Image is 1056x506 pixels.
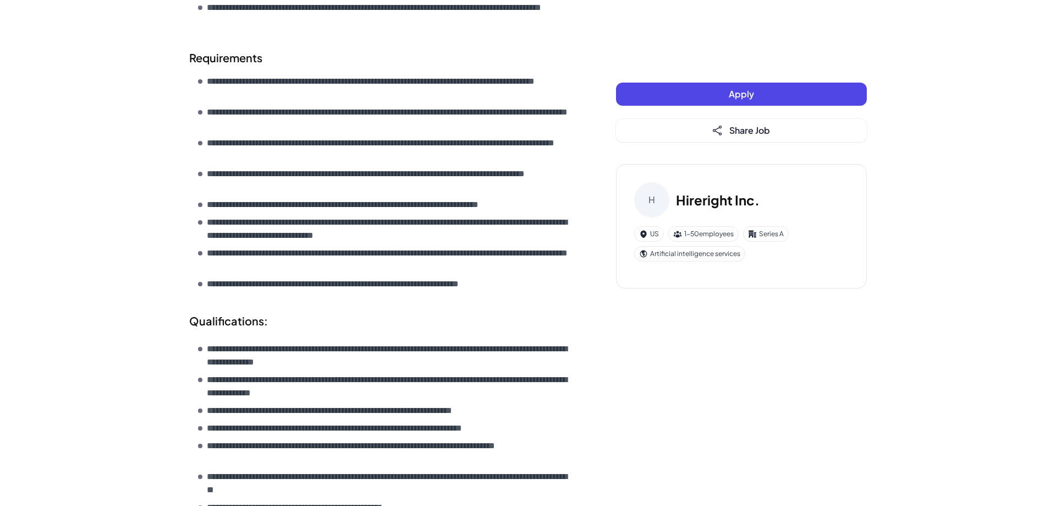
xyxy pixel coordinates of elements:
h3: Hireright Inc. [676,190,760,210]
h2: Requirements [189,50,572,66]
div: US [634,226,664,242]
span: Share Job [729,124,770,136]
div: 1-50 employees [668,226,739,242]
div: Series A [743,226,789,242]
div: Artificial intelligence services [634,246,745,262]
button: Share Job [616,119,867,142]
span: Apply [729,88,754,100]
div: H [634,182,669,217]
div: Qualifications: [189,313,572,329]
button: Apply [616,83,867,106]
